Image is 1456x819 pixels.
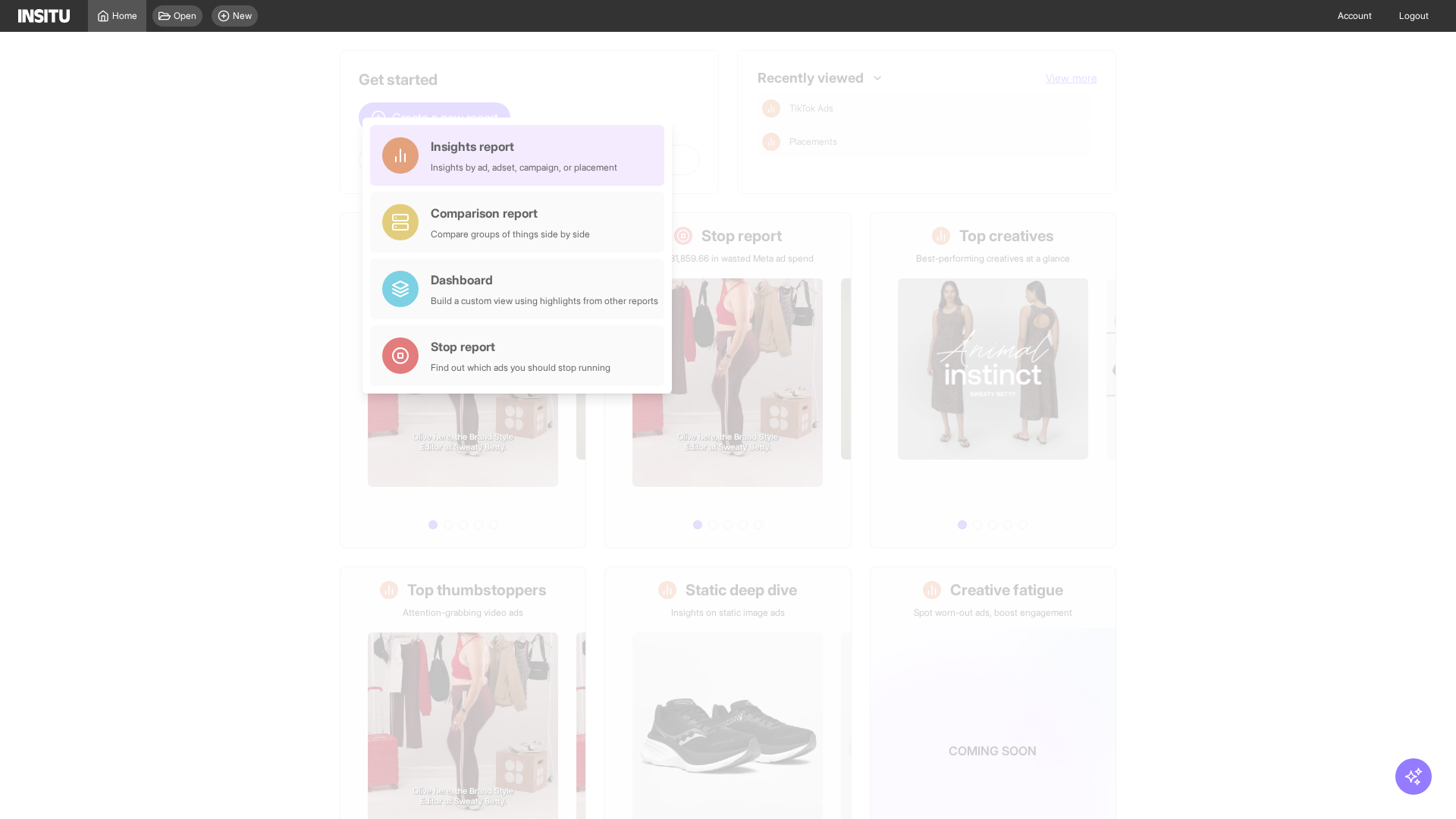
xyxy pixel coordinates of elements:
[431,204,590,222] div: Comparison report
[431,137,617,155] div: Insights report
[431,271,658,289] div: Dashboard
[174,10,196,22] span: Open
[18,9,70,23] img: Logo
[431,162,617,174] div: Insights by ad, adset, campaign, or placement
[233,10,252,22] span: New
[431,337,610,356] div: Stop report
[112,10,137,22] span: Home
[431,295,658,307] div: Build a custom view using highlights from other reports
[431,362,610,374] div: Find out which ads you should stop running
[431,228,590,240] div: Compare groups of things side by side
